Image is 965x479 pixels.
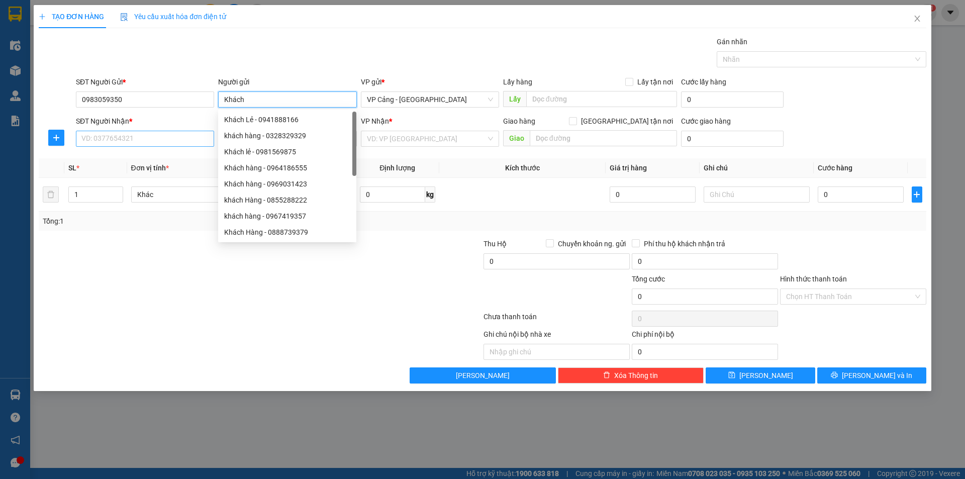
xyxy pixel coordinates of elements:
div: SĐT Người Gửi [76,76,214,87]
div: SĐT Người Nhận [76,116,214,127]
button: plus [48,130,64,146]
span: printer [831,371,838,379]
span: Thu Hộ [484,240,507,248]
span: [PERSON_NAME] [456,370,510,381]
span: kg [425,186,435,203]
strong: PHIẾU GỬI HÀNG [45,32,95,53]
span: Chuyển khoản ng. gửi [554,238,630,249]
div: Khách Hàng - 0888739379 [224,227,350,238]
strong: TĐ chuyển phát: [43,55,86,71]
button: printer[PERSON_NAME] và In [817,367,926,384]
span: Lấy tận nơi [633,76,677,87]
th: Ghi chú [700,158,814,178]
input: Dọc đường [530,130,677,146]
span: VP Nhận [361,117,389,125]
span: Kích thước [505,164,540,172]
span: save [728,371,735,379]
span: SL [68,164,76,172]
span: plus [912,190,922,199]
div: khách hàng - 0967419357 [218,208,356,224]
div: VP gửi [361,76,499,87]
div: Khách Hàng - 0888739379 [218,224,356,240]
label: Cước giao hàng [681,117,731,125]
strong: 02143888555, 0243777888 [53,63,97,79]
span: Tổng cước [632,275,665,283]
span: Định lượng [379,164,415,172]
span: Giao hàng [503,117,535,125]
span: Lấy [503,91,526,107]
div: Khách Lẻ - 0941888166 [224,114,350,125]
div: khách hàng - 0967419357 [224,211,350,222]
span: Xóa Thông tin [614,370,658,381]
button: plus [912,186,922,203]
span: Đơn vị tính [131,164,169,172]
span: [GEOGRAPHIC_DATA] tận nơi [577,116,677,127]
button: delete [43,186,59,203]
span: TẠO ĐƠN HÀNG [39,13,104,21]
button: deleteXóa Thông tin [558,367,704,384]
input: Ghi Chú [704,186,810,203]
span: [PERSON_NAME] và In [842,370,912,381]
div: khách Hàng - 0855288222 [218,192,356,208]
input: Nhập ghi chú [484,344,630,360]
button: Close [903,5,931,33]
strong: VIỆT HIẾU LOGISTIC [46,8,94,30]
span: Giá trị hàng [610,164,647,172]
img: icon [120,13,128,21]
div: Người gửi [218,76,356,87]
span: delete [603,371,610,379]
div: khách Hàng - 0855288222 [224,195,350,206]
div: Khách lẻ - 0981569875 [224,146,350,157]
span: plus [39,13,46,20]
span: close [913,15,921,23]
span: [PERSON_NAME] [739,370,793,381]
div: Khách hàng - 0964186555 [224,162,350,173]
label: Gán nhãn [717,38,747,46]
label: Cước lấy hàng [681,78,726,86]
div: Tổng: 1 [43,216,372,227]
div: khách hàng - 0328329329 [224,130,350,141]
input: Cước lấy hàng [681,91,784,108]
div: Chi phí nội bộ [632,329,778,344]
span: Khác [137,187,232,202]
div: Khách Lẻ - 0941888166 [218,112,356,128]
button: [PERSON_NAME] [410,367,556,384]
div: Khách hàng - 0964186555 [218,160,356,176]
div: Khách lẻ - 0981569875 [218,144,356,160]
span: Cước hàng [818,164,852,172]
span: Giao [503,130,530,146]
input: 0 [610,186,695,203]
label: Hình thức thanh toán [780,275,847,283]
div: Chưa thanh toán [482,311,631,329]
span: VP Cảng - Hà Nội [367,92,493,107]
span: Lấy hàng [503,78,532,86]
span: Yêu cầu xuất hóa đơn điện tử [120,13,226,21]
input: Cước giao hàng [681,131,784,147]
button: save[PERSON_NAME] [706,367,815,384]
span: BD1509250008 [98,58,158,69]
div: Khách hàng - 0969031423 [224,178,350,189]
div: Ghi chú nội bộ nhà xe [484,329,630,344]
input: Dọc đường [526,91,677,107]
span: plus [49,134,64,142]
span: Phí thu hộ khách nhận trả [640,238,729,249]
img: logo [4,30,42,69]
div: khách hàng - 0328329329 [218,128,356,144]
div: Khách hàng - 0969031423 [218,176,356,192]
